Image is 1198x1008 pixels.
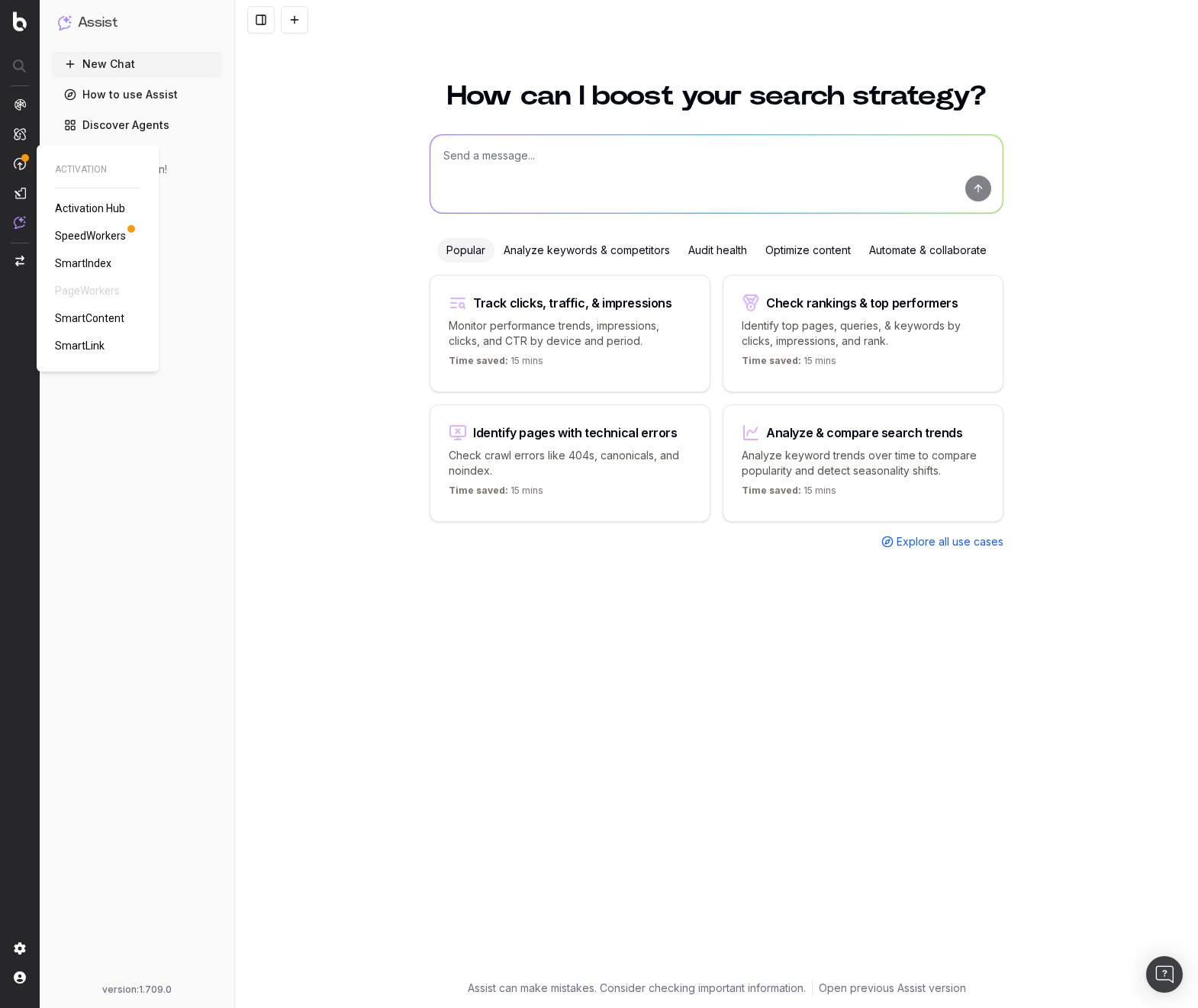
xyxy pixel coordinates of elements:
[819,981,966,996] a: Open previous Assist version
[14,127,26,140] img: Intelligence
[78,12,118,34] h1: Assist
[55,311,130,326] a: SmartContent
[679,238,756,262] div: Audit health
[742,318,984,349] p: Identify top pages, queries, & keywords by clicks, impressions, and rank.
[449,448,691,478] p: Check crawl errors like 404s, canonicals, and noindex.
[449,355,508,366] span: Time saved:
[55,312,124,324] span: SmartContent
[58,984,216,996] div: version: 1.709.0
[449,318,691,349] p: Monitor performance trends, impressions, clicks, and CTR by device and period.
[473,427,678,439] div: Identify pages with technical errors
[55,228,132,243] a: SpeedWorkers
[881,534,1003,549] a: Explore all use cases
[55,338,111,353] a: SmartLink
[52,113,222,137] a: Discover Agents
[14,216,26,229] img: Assist
[13,11,27,31] img: Botify logo
[449,485,543,503] p: 15 mins
[55,201,131,216] a: Activation Hub
[430,82,1003,110] h1: How can I boost your search strategy?
[58,12,216,34] button: Assist
[55,340,105,352] span: SmartLink
[742,485,801,496] span: Time saved:
[742,448,984,478] p: Analyze keyword trends over time to compare popularity and detect seasonality shifts.
[14,157,26,170] img: Activation
[449,355,543,373] p: 15 mins
[766,427,963,439] div: Analyze & compare search trends
[756,238,860,262] div: Optimize content
[742,355,801,366] span: Time saved:
[742,485,836,503] p: 15 mins
[437,238,494,262] div: Popular
[766,297,958,309] div: Check rankings & top performers
[55,256,118,271] a: SmartIndex
[494,238,679,262] div: Analyze keywords & competitors
[52,52,222,76] button: New Chat
[14,187,26,199] img: Studio
[14,942,26,955] img: Setting
[58,15,72,30] img: Assist
[55,257,111,269] span: SmartIndex
[52,82,222,107] a: How to use Assist
[1146,956,1183,993] div: Open Intercom Messenger
[897,534,1003,549] span: Explore all use cases
[14,98,26,111] img: Analytics
[473,297,672,309] div: Track clicks, traffic, & impressions
[449,485,508,496] span: Time saved:
[860,238,996,262] div: Automate & collaborate
[15,256,24,266] img: Switch project
[14,971,26,984] img: My account
[55,163,140,176] span: ACTIVATION
[468,981,806,996] p: Assist can make mistakes. Consider checking important information.
[55,202,125,214] span: Activation Hub
[55,230,126,242] span: SpeedWorkers
[742,355,836,373] p: 15 mins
